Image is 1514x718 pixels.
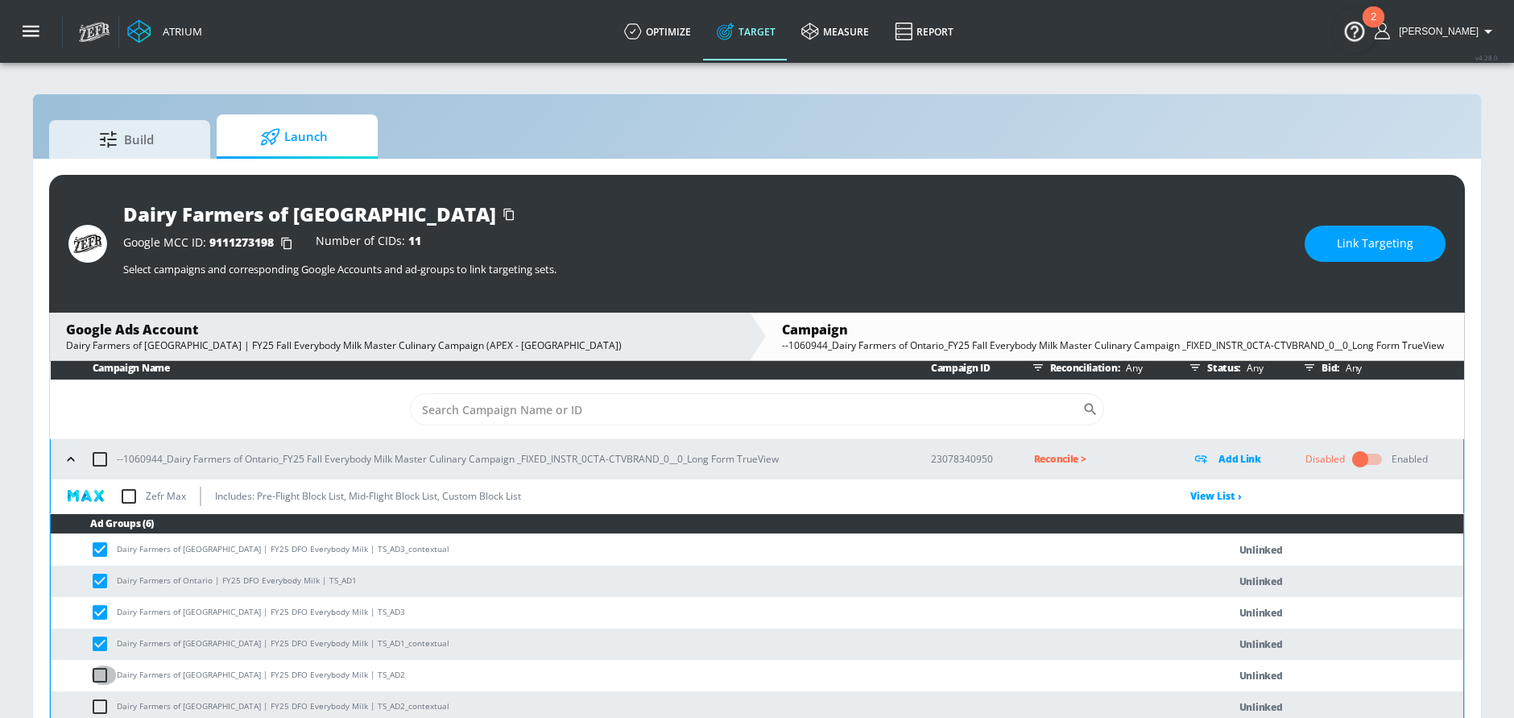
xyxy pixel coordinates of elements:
span: Build [65,120,188,159]
a: View List › [1190,489,1242,503]
div: 2 [1371,17,1376,38]
div: Search CID Name or Number [410,393,1104,425]
div: Number of CIDs: [316,235,421,251]
span: 9111273198 [209,234,274,250]
td: Dairy Farmers of Ontario | FY25 DFO Everybody Milk | TS_AD1 [51,566,1195,597]
button: Link Targeting [1305,226,1446,262]
p: Unlinked [1239,541,1283,559]
p: Add Link [1218,450,1261,468]
span: v 4.28.0 [1475,53,1498,62]
a: Report [882,2,966,60]
td: Dairy Farmers of [GEOGRAPHIC_DATA] | FY25 DFO Everybody Milk | TS_AD3_contextual [51,534,1195,566]
td: Dairy Farmers of [GEOGRAPHIC_DATA] | FY25 DFO Everybody Milk | TS_AD2 [51,660,1195,691]
div: Atrium [156,24,202,39]
a: Atrium [127,19,202,44]
p: 23078340950 [931,450,1008,467]
div: Google MCC ID: [123,235,300,251]
div: Add Link [1191,450,1280,468]
div: Status: [1183,355,1280,380]
div: Disabled [1305,452,1345,467]
td: Dairy Farmers of [GEOGRAPHIC_DATA] | FY25 DFO Everybody Milk | TS_AD1_contextual [51,629,1195,660]
p: Includes: Pre-Flight Block List, Mid-Flight Block List, Custom Block List [215,488,521,504]
span: Launch [233,118,355,156]
p: Unlinked [1239,666,1283,685]
p: Unlinked [1239,698,1283,716]
span: login as: nathan.mistretta@zefr.com [1392,26,1479,37]
button: Open Resource Center, 2 new notifications [1332,8,1377,53]
td: Dairy Farmers of [GEOGRAPHIC_DATA] | FY25 DFO Everybody Milk | TS_AD3 [51,597,1195,629]
th: Campaign ID [905,355,1008,380]
div: Enabled [1392,452,1428,467]
input: Search Campaign Name or ID [410,393,1082,425]
div: Bid: [1297,355,1455,380]
p: Any [1240,359,1263,376]
p: Unlinked [1239,604,1283,622]
div: Dairy Farmers of [GEOGRAPHIC_DATA] | FY25 Fall Everybody Milk Master Culinary Campaign (APEX - [G... [66,338,732,352]
button: [PERSON_NAME] [1375,22,1498,41]
a: Target [704,2,788,60]
span: Link Targeting [1337,234,1413,254]
div: --1060944_Dairy Farmers of Ontario_FY25 Fall Everybody Milk Master Culinary Campaign _FIXED_INSTR... [782,338,1448,352]
p: Reconcile > [1034,450,1166,468]
p: Any [1339,359,1362,376]
div: Google Ads AccountDairy Farmers of [GEOGRAPHIC_DATA] | FY25 Fall Everybody Milk Master Culinary C... [50,313,748,360]
div: Dairy Farmers of [GEOGRAPHIC_DATA] [123,201,496,227]
p: Unlinked [1239,572,1283,591]
div: Reconciliation: [1026,355,1166,380]
p: Any [1119,359,1142,376]
th: Campaign Name [51,355,905,380]
div: Google Ads Account [66,321,732,338]
div: Campaign [782,321,1448,338]
th: Ad Groups (6) [51,514,1463,534]
p: Unlinked [1239,635,1283,654]
a: measure [788,2,882,60]
p: Select campaigns and corresponding Google Accounts and ad-groups to link targeting sets. [123,262,1289,276]
p: --1060944_Dairy Farmers of Ontario_FY25 Fall Everybody Milk Master Culinary Campaign _FIXED_INSTR... [117,450,779,467]
p: Zefr Max [146,488,186,504]
span: 11 [408,233,421,248]
a: optimize [611,2,704,60]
